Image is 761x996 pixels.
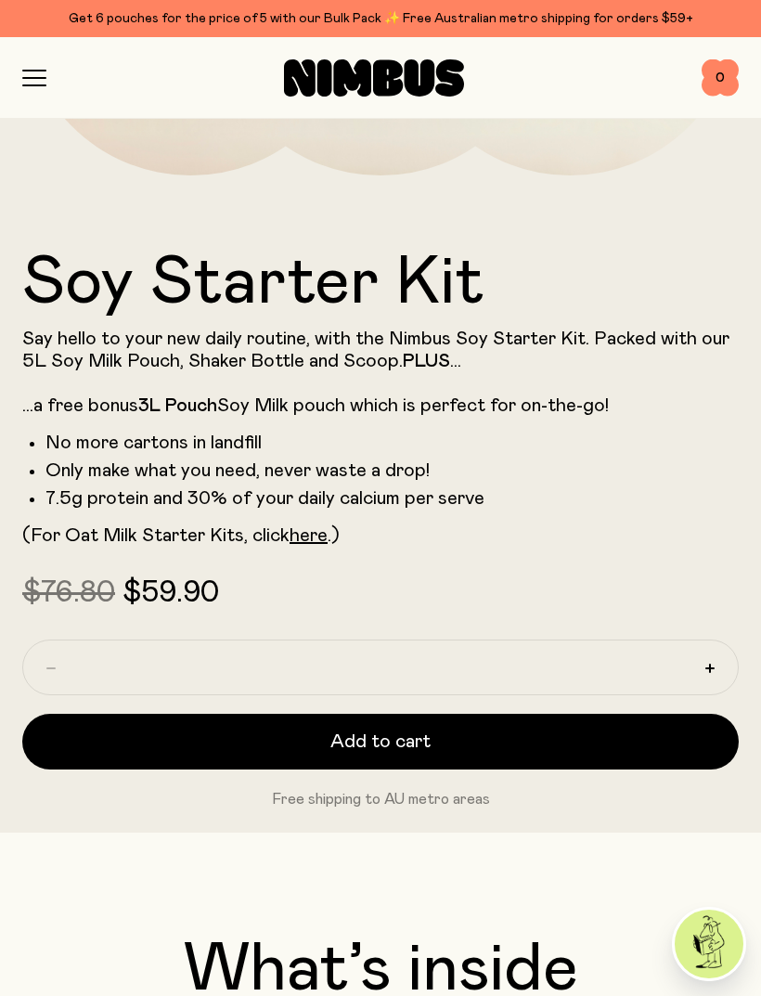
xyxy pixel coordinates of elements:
p: Free shipping to AU metro areas [22,788,739,810]
h1: Soy Starter Kit [22,250,739,317]
li: Only make what you need, never waste a drop! [45,459,739,482]
li: No more cartons in landfill [45,432,739,454]
span: (For Oat Milk Starter Kits, click [22,526,290,545]
button: Add to cart [22,714,739,770]
img: agent [675,910,743,978]
strong: Pouch [165,396,217,415]
button: 0 [702,59,739,97]
span: $59.90 [123,578,219,608]
strong: 3L [138,396,161,415]
a: here [290,526,328,545]
div: Get 6 pouches for the price of 5 with our Bulk Pack ✨ Free Australian metro shipping for orders $59+ [22,7,739,30]
li: 7.5g protein and 30% of your daily calcium per serve [45,487,739,510]
span: $76.80 [22,578,115,608]
span: .) [328,526,340,545]
span: Add to cart [330,729,431,755]
strong: PLUS [403,352,450,370]
p: Say hello to your new daily routine, with the Nimbus Soy Starter Kit. Packed with our 5L Soy Milk... [22,328,739,417]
